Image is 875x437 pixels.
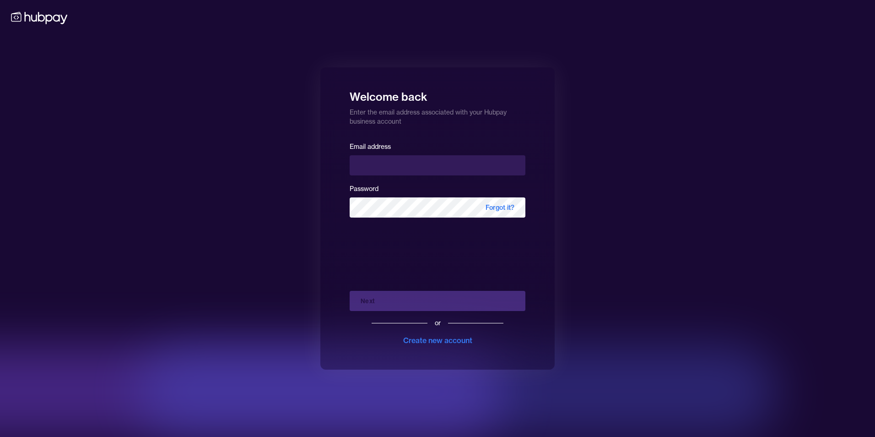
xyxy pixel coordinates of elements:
[403,335,472,346] div: Create new account
[435,318,441,328] div: or
[350,185,378,193] label: Password
[350,104,525,126] p: Enter the email address associated with your Hubpay business account
[350,84,525,104] h1: Welcome back
[350,142,391,151] label: Email address
[475,197,525,218] span: Forgot it?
